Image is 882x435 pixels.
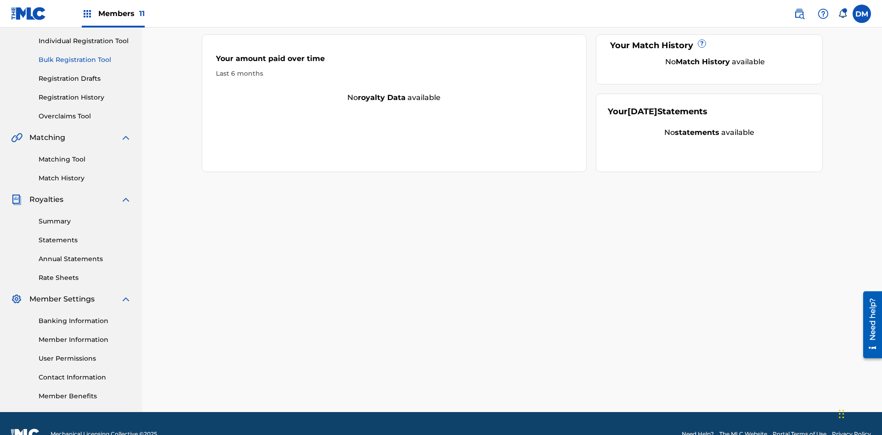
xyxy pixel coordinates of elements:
[39,235,131,245] a: Statements
[39,391,131,401] a: Member Benefits
[216,69,572,78] div: Last 6 months
[120,132,131,143] img: expand
[216,53,572,69] div: Your amount paid over time
[39,254,131,264] a: Annual Statements
[39,335,131,345] a: Member Information
[853,5,871,23] div: User Menu
[39,155,131,164] a: Matching Tool
[82,8,93,19] img: Top Rightsholders
[39,93,131,102] a: Registration History
[11,294,22,305] img: Member Settings
[39,74,131,84] a: Registration Drafts
[794,8,805,19] img: search
[39,373,131,382] a: Contact Information
[39,316,131,326] a: Banking Information
[608,39,811,52] div: Your Match History
[814,5,832,23] div: Help
[619,56,811,67] div: No available
[11,7,46,20] img: MLC Logo
[790,5,808,23] a: Public Search
[39,173,131,183] a: Match History
[608,127,811,138] div: No available
[39,36,131,46] a: Individual Registration Tool
[698,40,706,47] span: ?
[39,217,131,226] a: Summary
[29,294,95,305] span: Member Settings
[11,194,22,205] img: Royalties
[838,9,847,18] div: Notifications
[39,55,131,65] a: Bulk Registration Tool
[39,354,131,363] a: User Permissions
[202,92,586,103] div: No available
[628,106,657,117] span: [DATE]
[98,8,145,19] span: Members
[818,8,829,19] img: help
[29,132,65,143] span: Matching
[676,57,730,66] strong: Match History
[836,391,882,435] iframe: Chat Widget
[39,273,131,283] a: Rate Sheets
[120,294,131,305] img: expand
[29,194,63,205] span: Royalties
[358,93,406,102] strong: royalty data
[608,106,707,118] div: Your Statements
[39,112,131,121] a: Overclaims Tool
[856,288,882,363] iframe: Resource Center
[139,9,145,18] span: 11
[120,194,131,205] img: expand
[11,132,23,143] img: Matching
[675,128,719,137] strong: statements
[839,400,844,428] div: Drag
